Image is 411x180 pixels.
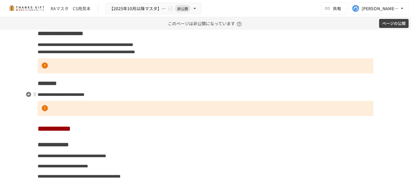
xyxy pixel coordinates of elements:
[51,5,91,12] div: RAマスタ CS用見本
[333,5,341,12] span: 共有
[7,4,46,13] img: mMP1OxWUAhQbsRWCurg7vIHe5HqDpP7qZo7fRoNLXQh
[362,5,399,12] div: [PERSON_NAME][EMAIL_ADDRESS][DOMAIN_NAME]
[379,19,409,28] button: ページの公開
[168,17,243,30] p: このページは非公開になっています
[109,5,166,12] span: 【2025年10月以降マスタ】▲①リファアルムキックオフmtg
[175,5,190,12] span: 非公開
[321,2,346,14] button: 共有
[348,2,409,14] button: [PERSON_NAME][EMAIL_ADDRESS][DOMAIN_NAME]
[105,3,202,14] button: 【2025年10月以降マスタ】▲①リファアルムキックオフmtg非公開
